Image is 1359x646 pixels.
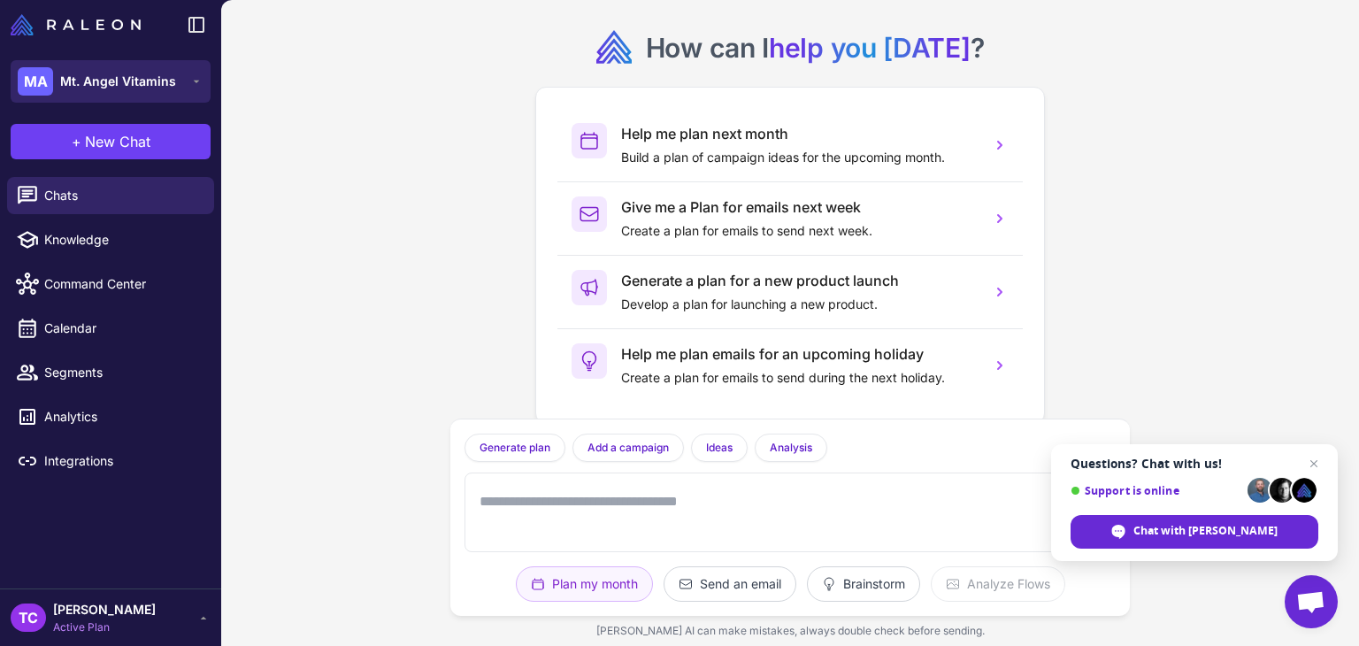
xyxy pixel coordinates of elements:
[7,310,214,347] a: Calendar
[621,123,977,144] h3: Help me plan next month
[646,30,985,65] h2: How can I ?
[11,60,211,103] button: MAMt. Angel Vitamins
[11,124,211,159] button: +New Chat
[53,600,156,619] span: [PERSON_NAME]
[85,131,150,152] span: New Chat
[621,196,977,218] h3: Give me a Plan for emails next week
[450,616,1130,646] div: [PERSON_NAME] AI can make mistakes, always double check before sending.
[1133,523,1278,539] span: Chat with [PERSON_NAME]
[44,319,200,338] span: Calendar
[44,186,200,205] span: Chats
[621,270,977,291] h3: Generate a plan for a new product launch
[516,566,653,602] button: Plan my month
[7,177,214,214] a: Chats
[7,265,214,303] a: Command Center
[621,368,977,388] p: Create a plan for emails to send during the next holiday.
[18,67,53,96] div: MA
[44,451,200,471] span: Integrations
[60,72,176,91] span: Mt. Angel Vitamins
[621,295,977,314] p: Develop a plan for launching a new product.
[807,566,920,602] button: Brainstorm
[44,363,200,382] span: Segments
[11,14,141,35] img: Raleon Logo
[1285,575,1338,628] a: Open chat
[72,131,81,152] span: +
[44,230,200,250] span: Knowledge
[1071,457,1318,471] span: Questions? Chat with us!
[769,32,971,64] span: help you [DATE]
[621,221,977,241] p: Create a plan for emails to send next week.
[931,566,1065,602] button: Analyze Flows
[44,407,200,427] span: Analytics
[44,274,200,294] span: Command Center
[1071,484,1241,497] span: Support is online
[11,604,46,632] div: TC
[621,343,977,365] h3: Help me plan emails for an upcoming holiday
[706,440,733,456] span: Ideas
[664,566,796,602] button: Send an email
[572,434,684,462] button: Add a campaign
[691,434,748,462] button: Ideas
[770,440,812,456] span: Analysis
[755,434,827,462] button: Analysis
[7,398,214,435] a: Analytics
[7,221,214,258] a: Knowledge
[53,619,156,635] span: Active Plan
[587,440,669,456] span: Add a campaign
[1071,515,1318,549] span: Chat with [PERSON_NAME]
[7,354,214,391] a: Segments
[480,440,550,456] span: Generate plan
[465,434,565,462] button: Generate plan
[621,148,977,167] p: Build a plan of campaign ideas for the upcoming month.
[7,442,214,480] a: Integrations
